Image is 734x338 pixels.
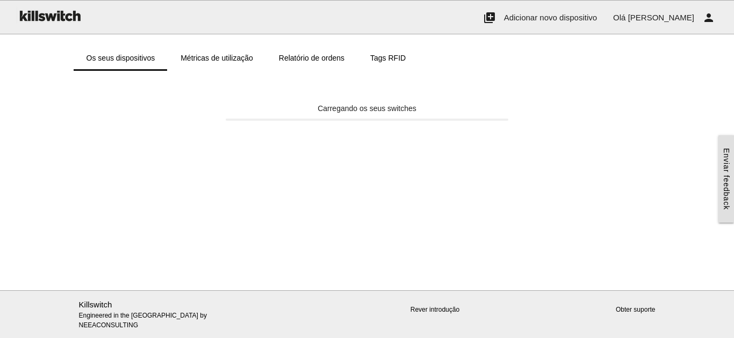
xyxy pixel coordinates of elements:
[168,45,266,71] a: Métricas de utilização
[411,306,459,313] a: Rever introdução
[226,103,508,114] div: Carregando os seus switches
[79,299,264,330] p: Engineered in the [GEOGRAPHIC_DATA] by NEEACONSULTING
[74,45,168,71] a: Os seus dispositivos
[616,306,655,313] a: Obter suporte
[613,13,625,22] span: Olá
[628,13,694,22] span: [PERSON_NAME]
[79,300,112,309] a: Killswitch
[718,135,734,223] a: Enviar feedback
[702,1,715,35] i: person
[483,1,496,35] i: add_to_photos
[504,13,597,22] span: Adicionar novo dispositivo
[266,45,357,71] a: Relatório de ordens
[16,1,83,31] img: ks-logo-black-160-b.png
[357,45,419,71] a: Tags RFID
